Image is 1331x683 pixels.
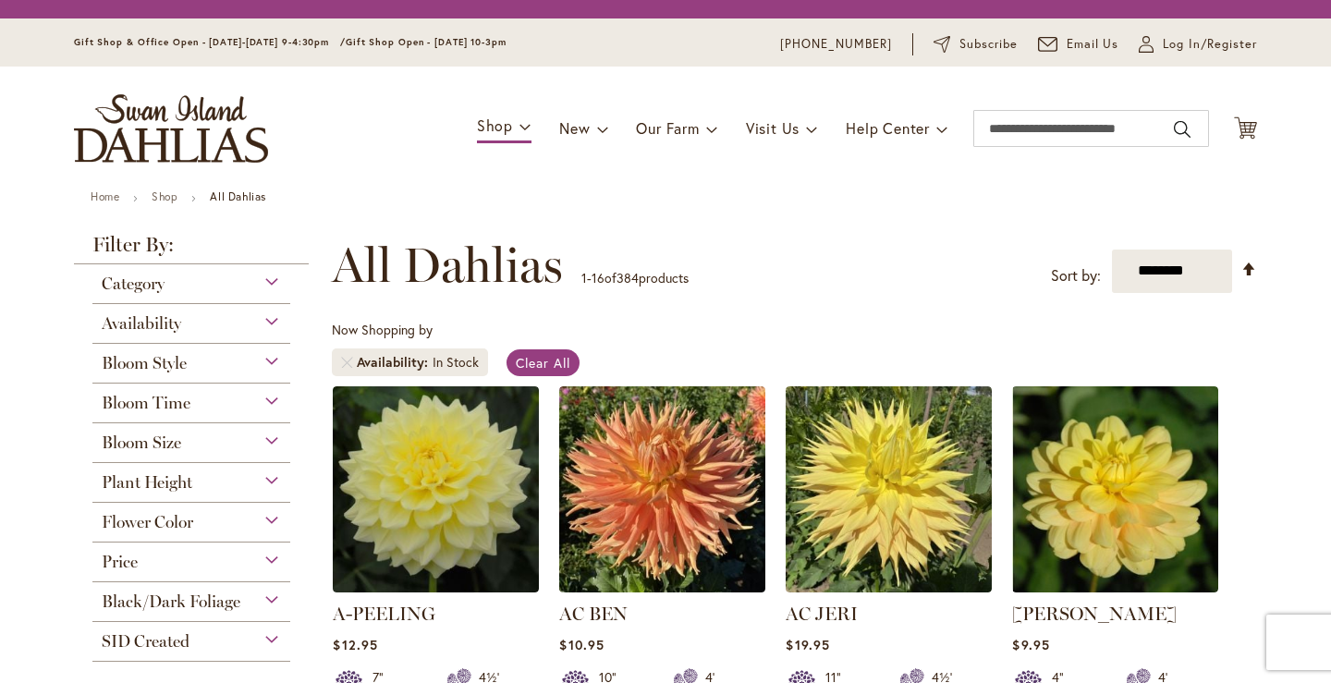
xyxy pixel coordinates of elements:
img: AHOY MATEY [1012,386,1218,592]
span: Visit Us [746,118,800,138]
a: Clear All [507,349,580,376]
span: Our Farm [636,118,699,138]
span: New [559,118,590,138]
a: AHOY MATEY [1012,579,1218,596]
span: Black/Dark Foliage [102,592,240,612]
div: In Stock [433,353,479,372]
label: Sort by: [1051,259,1101,293]
span: Bloom Size [102,433,181,453]
strong: Filter By: [74,235,309,264]
span: $19.95 [786,636,829,653]
a: Subscribe [934,35,1018,54]
span: 1 [581,269,587,287]
span: Now Shopping by [332,321,433,338]
a: [PHONE_NUMBER] [780,35,892,54]
iframe: Launch Accessibility Center [14,617,66,669]
a: AC JERI [786,603,858,625]
span: Plant Height [102,472,192,493]
span: $9.95 [1012,636,1049,653]
a: Remove Availability In Stock [341,357,352,368]
a: store logo [74,94,268,163]
span: Price [102,552,138,572]
a: Log In/Register [1139,35,1257,54]
span: Log In/Register [1163,35,1257,54]
button: Search [1174,115,1191,144]
span: Availability [102,313,181,334]
span: All Dahlias [332,238,563,293]
a: AC BEN [559,603,628,625]
span: 384 [617,269,639,287]
a: Shop [152,189,177,203]
img: AC Jeri [786,386,992,592]
span: Subscribe [959,35,1018,54]
span: Gift Shop & Office Open - [DATE]-[DATE] 9-4:30pm / [74,36,346,48]
span: Availability [357,353,433,372]
span: Bloom Time [102,393,190,413]
p: - of products [581,263,689,293]
span: Flower Color [102,512,193,532]
a: [PERSON_NAME] [1012,603,1177,625]
span: Shop [477,116,513,135]
a: Home [91,189,119,203]
a: A-PEELING [333,603,435,625]
img: AC BEN [559,386,765,592]
span: SID Created [102,631,189,652]
span: Category [102,274,165,294]
img: A-Peeling [333,386,539,592]
span: Help Center [846,118,930,138]
span: Bloom Style [102,353,187,373]
a: AC Jeri [786,579,992,596]
strong: All Dahlias [210,189,266,203]
a: A-Peeling [333,579,539,596]
a: Email Us [1038,35,1119,54]
span: $10.95 [559,636,604,653]
span: 16 [592,269,604,287]
span: Email Us [1067,35,1119,54]
span: Clear All [516,354,570,372]
span: Gift Shop Open - [DATE] 10-3pm [346,36,507,48]
a: AC BEN [559,579,765,596]
span: $12.95 [333,636,377,653]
